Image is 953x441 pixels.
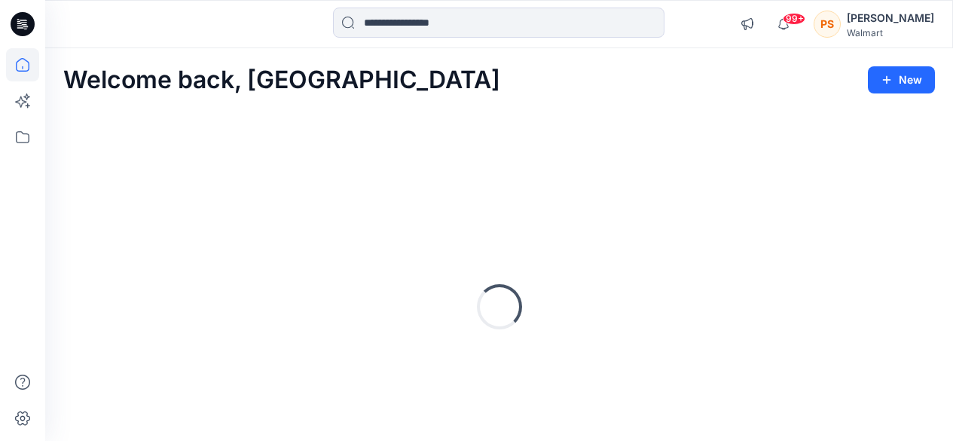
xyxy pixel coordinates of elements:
div: [PERSON_NAME] [847,9,934,27]
div: Walmart [847,27,934,38]
h2: Welcome back, [GEOGRAPHIC_DATA] [63,66,500,94]
div: PS [814,11,841,38]
span: 99+ [783,13,805,25]
button: New [868,66,935,93]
